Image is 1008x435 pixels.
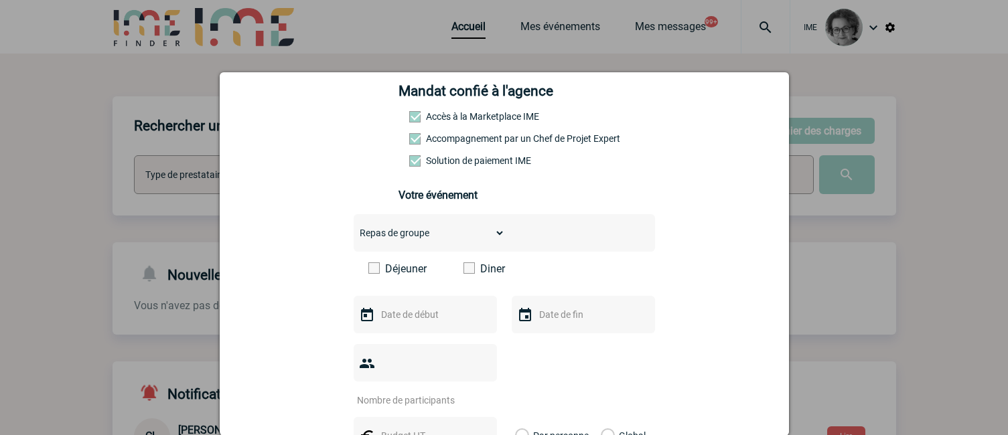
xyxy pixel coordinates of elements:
label: Déjeuner [368,262,445,275]
input: Nombre de participants [354,391,480,409]
input: Date de fin [536,306,628,323]
label: Prestation payante [409,133,468,144]
h3: Votre événement [399,189,609,201]
label: Conformité aux process achat client, Prise en charge de la facturation, Mutualisation de plusieur... [409,155,468,166]
label: Diner [463,262,541,275]
label: Accès à la Marketplace IME [409,111,468,122]
h4: Mandat confié à l'agence [399,83,553,99]
input: Date de début [378,306,470,323]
